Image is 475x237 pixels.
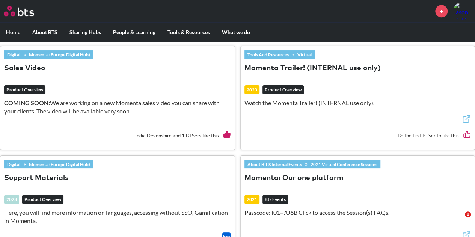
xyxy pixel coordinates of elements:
[4,6,48,16] a: Go home
[4,208,231,225] p: Here, you will find more information on languages, accessing without SSO, Gamification in Momenta.
[435,5,448,17] a: +
[262,195,288,204] em: Bts Events
[4,195,19,204] div: 2023
[244,208,471,217] p: Passcode: f01+?U6B Click to access the Session(s) FAQs.
[26,23,63,42] label: About BTS
[244,160,380,168] div: »
[4,6,34,16] img: BTS Logo
[4,85,45,94] em: Product Overview
[4,160,23,168] a: Digital
[244,50,292,59] a: Tools And Resources
[244,125,471,146] div: Be the first BTSer to like this.
[4,99,50,106] strong: COMING SOON:
[465,211,471,217] span: 1
[449,211,467,229] iframe: Intercom live chat
[244,173,344,183] button: Momenta: Our one platform
[453,2,471,20] a: Profile
[26,50,93,59] a: Momenta (Europe Digital Hub)
[4,99,231,116] p: We are working on a new Momenta sales video you can share with your clients. The video will be av...
[4,63,45,74] button: Sales Video
[244,63,381,74] button: Momenta Trailer! (INTERNAL use only)
[4,160,93,168] div: »
[244,50,315,59] div: »
[107,23,161,42] label: People & Learning
[161,23,216,42] label: Tools & Resources
[462,115,471,125] a: External link
[244,99,471,107] p: Watch the Momenta Trailer! (INTERNAL use only).
[262,85,304,94] em: Product Overview
[4,125,231,146] div: India Devonshire and 1 BTSers like this.
[4,173,69,183] button: Support Materials
[63,23,107,42] label: Sharing Hubs
[4,50,23,59] a: Digital
[294,50,315,59] a: Virtual
[244,85,259,94] div: 2020
[22,195,63,204] em: Product Overview
[244,160,305,168] a: About B T S Internal Events
[453,2,471,20] img: Jason Phillips
[26,160,93,168] a: Momenta (Europe Digital Hub)
[4,50,93,59] div: »
[244,195,259,204] div: 2021
[216,23,256,42] label: What we do
[308,160,380,168] a: 2021 Virtual Conference Sessions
